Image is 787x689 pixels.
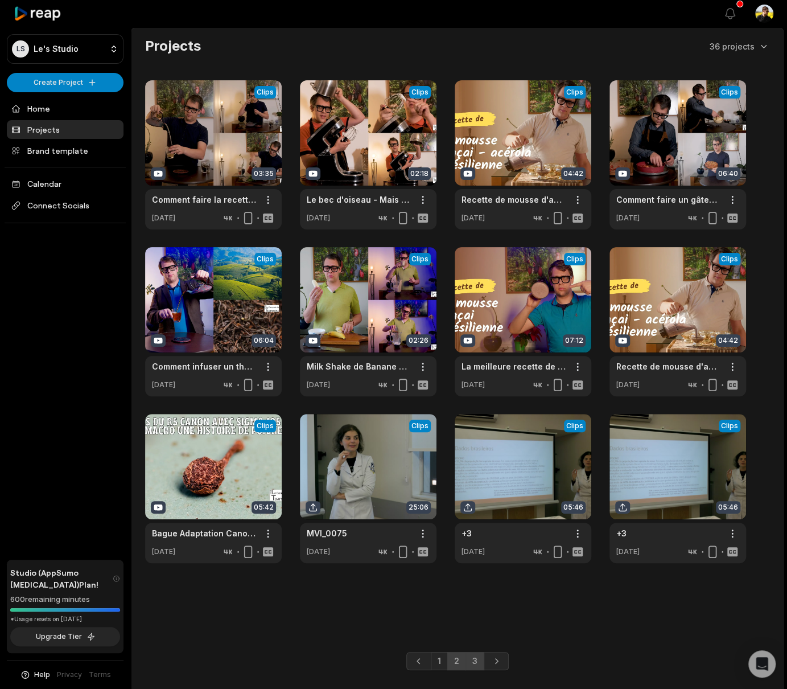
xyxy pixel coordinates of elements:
[462,194,566,206] a: Recette de mousse d'açai et acérola ultra vitaminé et simple à faire
[748,650,776,678] div: Open Intercom Messenger
[7,174,123,193] a: Calendar
[7,99,123,118] a: Home
[145,37,201,55] h2: Projects
[152,527,257,539] a: Bague Adaptation Canon RF/EF Autofocus / Pique de Canon avec un R5 + Sigma 105 2.8 macro
[406,652,509,670] ul: Pagination
[307,360,411,372] a: Milk Shake de Banane au café et lait vanillé - Les meilleures recettes café vanille
[10,567,113,590] span: Studio (AppSumo [MEDICAL_DATA]) Plan!
[406,652,431,670] a: Previous page
[152,194,257,206] a: Comment faire la recette Traditionnelle du Thé Vert à la Menthe marocaine - Une recette incroyable
[307,194,411,206] a: Le bec d'oiseau - Mais c'est quoi ? Le lexique de la cuisine
[710,40,769,52] button: 36 projects
[7,120,123,139] a: Projects
[7,141,123,160] a: Brand template
[34,44,79,54] p: Le's Studio
[152,360,257,372] a: Comment infuser un thé noir ? Tout savoir le temps et la température de l'infusion parfaite
[10,627,120,646] button: Upgrade Tier
[7,73,123,92] button: Create Project
[10,594,120,605] div: 600 remaining minutes
[447,652,466,670] a: Page 2
[12,40,29,58] div: LS
[431,652,448,670] a: Page 1
[484,652,509,670] a: Next page
[462,360,566,372] a: La meilleure recette de mousse à l'açai - Savoureuse et facile à réaliser
[7,195,123,216] span: Connect Socials
[57,670,82,680] a: Privacy
[616,527,627,539] a: +3
[616,194,721,206] a: Comment faire un gâteau à la fraise facile et rapide en moins de 10 minutes à l'extrait de vanille
[20,670,50,680] button: Help
[307,527,347,539] a: MVI_0075
[462,527,472,539] a: +3
[465,652,484,670] a: Page 3 is your current page
[616,360,721,372] a: Recette de mousse d'açai et acérola ultra vitaminé et simple à faire
[89,670,111,680] a: Terms
[10,615,120,624] div: *Usage resets on [DATE]
[34,670,50,680] span: Help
